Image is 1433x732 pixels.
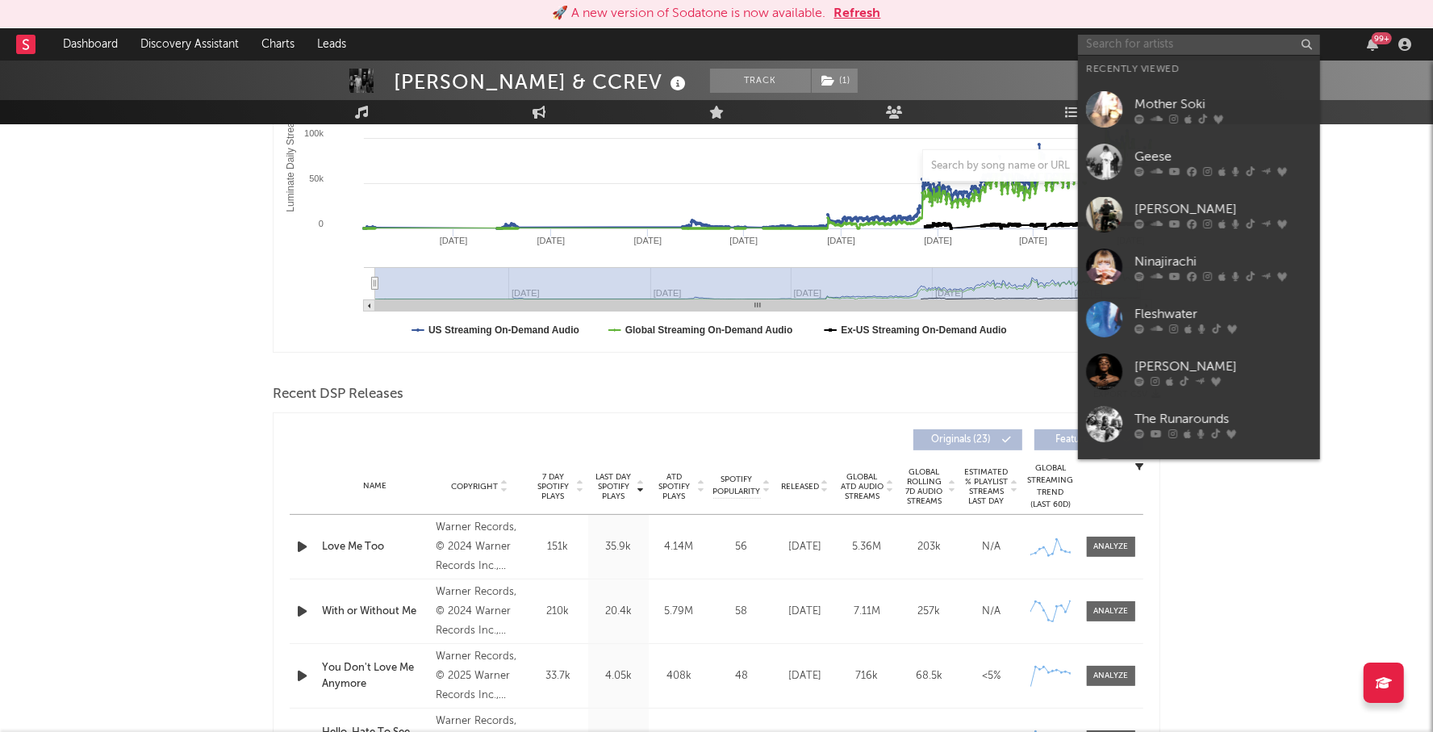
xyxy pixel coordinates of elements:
[902,668,956,684] div: 68.5k
[653,604,705,620] div: 5.79M
[322,480,428,492] div: Name
[1134,252,1312,271] div: Ninajirachi
[840,472,884,501] span: Global ATD Audio Streams
[902,467,946,506] span: Global Rolling 7D Audio Streams
[553,4,826,23] div: 🚀 A new version of Sodatone is now available.
[1078,241,1320,293] a: Ninajirachi
[653,472,696,501] span: ATD Spotify Plays
[625,324,793,336] text: Global Streaming On-Demand Audio
[592,668,645,684] div: 4.05k
[834,4,881,23] button: Refresh
[304,128,324,138] text: 100k
[1078,450,1320,503] a: The Hellp
[129,28,250,61] a: Discovery Assistant
[713,474,761,498] span: Spotify Popularity
[451,482,498,491] span: Copyright
[729,236,758,245] text: [DATE]
[394,69,690,95] div: [PERSON_NAME] & CCREV
[840,604,894,620] div: 7.11M
[710,69,811,93] button: Track
[1078,136,1320,188] a: Geese
[713,668,770,684] div: 48
[1078,398,1320,450] a: The Runarounds
[778,668,832,684] div: [DATE]
[964,467,1009,506] span: Estimated % Playlist Streams Last Day
[592,472,635,501] span: Last Day Spotify Plays
[902,604,956,620] div: 257k
[964,539,1018,555] div: N/A
[1045,435,1119,445] span: Features ( 0 )
[1078,345,1320,398] a: [PERSON_NAME]
[532,472,574,501] span: 7 Day Spotify Plays
[653,539,705,555] div: 4.14M
[1134,199,1312,219] div: [PERSON_NAME]
[322,660,428,692] a: You Don't Love Me Anymore
[532,539,584,555] div: 151k
[840,668,894,684] div: 716k
[1134,409,1312,429] div: The Runarounds
[902,539,956,555] div: 203k
[250,28,306,61] a: Charts
[592,604,645,620] div: 20.4k
[306,28,357,61] a: Leads
[274,29,1160,352] svg: Luminate Daily Consumption
[1034,429,1143,450] button: Features(0)
[811,69,859,93] span: ( 1 )
[1372,32,1392,44] div: 99 +
[319,219,324,228] text: 0
[440,236,468,245] text: [DATE]
[1134,94,1312,114] div: Mother Soki
[840,539,894,555] div: 5.36M
[964,604,1018,620] div: N/A
[322,604,428,620] a: With or Without Me
[1134,147,1312,166] div: Geese
[1078,188,1320,241] a: [PERSON_NAME]
[1086,60,1312,79] div: Recently Viewed
[428,324,579,336] text: US Streaming On-Demand Audio
[841,324,1007,336] text: Ex-US Streaming On-Demand Audio
[653,668,705,684] div: 408k
[1367,38,1378,51] button: 99+
[436,518,524,576] div: Warner Records, © 2024 Warner Records Inc., under exclusive license from [PERSON_NAME] & CCREV
[924,236,952,245] text: [DATE]
[285,109,296,211] text: Luminate Daily Streams
[1134,357,1312,376] div: [PERSON_NAME]
[812,69,858,93] button: (1)
[1134,304,1312,324] div: Fleshwater
[322,539,428,555] a: Love Me Too
[436,583,524,641] div: Warner Records, © 2024 Warner Records Inc., under exclusive license from [PERSON_NAME] & CCREV
[1078,35,1320,55] input: Search for artists
[634,236,662,245] text: [DATE]
[781,482,819,491] span: Released
[913,429,1022,450] button: Originals(23)
[1026,462,1075,511] div: Global Streaming Trend (Last 60D)
[778,604,832,620] div: [DATE]
[713,539,770,555] div: 56
[964,668,1018,684] div: <5%
[1078,83,1320,136] a: Mother Soki
[592,539,645,555] div: 35.9k
[1019,236,1047,245] text: [DATE]
[924,435,998,445] span: Originals ( 23 )
[52,28,129,61] a: Dashboard
[537,236,566,245] text: [DATE]
[827,236,855,245] text: [DATE]
[273,385,403,404] span: Recent DSP Releases
[1078,293,1320,345] a: Fleshwater
[532,604,584,620] div: 210k
[923,160,1093,173] input: Search by song name or URL
[436,647,524,705] div: Warner Records, © 2025 Warner Records Inc., under exclusive license from [PERSON_NAME] & CCREV
[713,604,770,620] div: 58
[532,668,584,684] div: 33.7k
[778,539,832,555] div: [DATE]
